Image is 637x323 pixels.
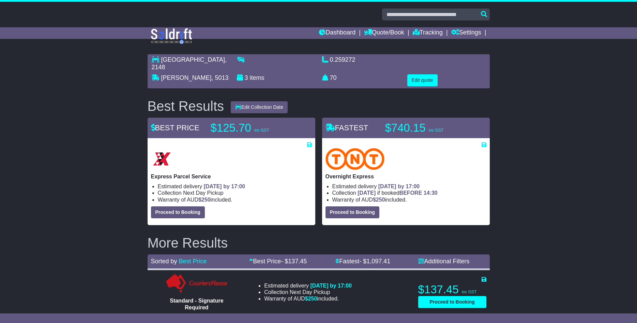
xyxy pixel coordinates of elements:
[161,56,225,63] span: [GEOGRAPHIC_DATA]
[366,258,390,265] span: 1,097.41
[332,183,486,190] li: Estimated delivery
[211,121,296,135] p: $125.70
[151,148,173,170] img: Border Express: Express Parcel Service
[264,295,352,302] li: Warranty of AUD included.
[429,128,443,133] span: inc GST
[413,27,443,39] a: Tracking
[249,258,307,265] a: Best Price- $137.45
[151,206,205,218] button: Proceed to Booking
[418,283,486,296] p: $137.45
[332,196,486,203] li: Warranty of AUD included.
[201,197,211,203] span: 250
[165,274,229,294] img: Couriers Please: Standard - Signature Required
[183,190,223,196] span: Next Day Pickup
[424,190,438,196] span: 14:30
[161,74,212,81] span: [PERSON_NAME]
[158,183,312,190] li: Estimated delivery
[158,196,312,203] li: Warranty of AUD included.
[418,258,470,265] a: Additional Filters
[325,206,379,218] button: Proceed to Booking
[310,283,352,289] span: [DATE] by 17:00
[305,296,317,302] span: $
[151,123,199,132] span: BEST PRICE
[204,183,245,189] span: [DATE] by 17:00
[358,190,437,196] span: if booked
[451,27,481,39] a: Settings
[373,197,385,203] span: $
[151,173,312,180] p: Express Parcel Service
[335,258,390,265] a: Fastest- $1,097.41
[359,258,390,265] span: - $
[158,190,312,196] li: Collection
[358,190,376,196] span: [DATE]
[179,258,207,265] a: Best Price
[151,258,177,265] span: Sorted by
[264,289,352,295] li: Collection
[254,128,269,133] span: inc GST
[385,121,470,135] p: $740.15
[281,258,307,265] span: - $
[332,190,486,196] li: Collection
[148,235,490,250] h2: More Results
[152,56,227,71] span: , 2148
[288,258,307,265] span: 137.45
[319,27,355,39] a: Dashboard
[308,296,317,302] span: 250
[399,190,422,196] span: BEFORE
[330,56,355,63] span: 0.259272
[325,173,486,180] p: Overnight Express
[245,74,248,81] span: 3
[330,74,337,81] span: 70
[462,290,476,294] span: inc GST
[378,183,420,189] span: [DATE] by 17:00
[264,282,352,289] li: Estimated delivery
[325,123,368,132] span: FASTEST
[325,148,385,170] img: TNT Domestic: Overnight Express
[418,296,486,308] button: Proceed to Booking
[212,74,229,81] span: , 5013
[290,289,330,295] span: Next Day Pickup
[198,197,211,203] span: $
[144,99,228,114] div: Best Results
[250,74,264,81] span: items
[407,74,438,86] button: Edit quote
[376,197,385,203] span: 250
[231,101,288,113] button: Edit Collection Date
[364,27,404,39] a: Quote/Book
[170,298,223,310] span: Standard - Signature Required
